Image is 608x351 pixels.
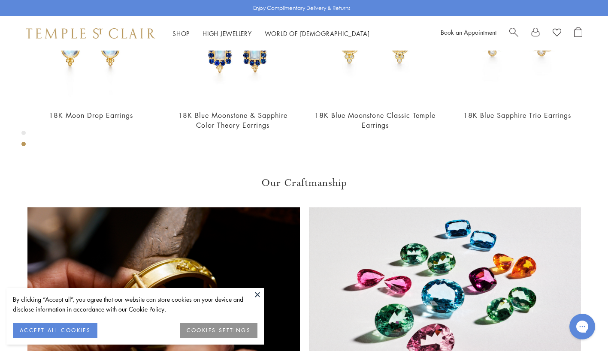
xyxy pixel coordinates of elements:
[315,111,436,130] a: 18K Blue Moonstone Classic Temple Earrings
[463,111,571,120] a: 18K Blue Sapphire Trio Earrings
[203,29,252,38] a: High JewelleryHigh Jewellery
[178,111,287,130] a: 18K Blue Moonstone & Sapphire Color Theory Earrings
[172,28,370,39] nav: Main navigation
[509,27,518,40] a: Search
[26,28,155,39] img: Temple St. Clair
[441,28,496,36] a: Book an Appointment
[172,29,190,38] a: ShopShop
[265,29,370,38] a: World of [DEMOGRAPHIC_DATA]World of [DEMOGRAPHIC_DATA]
[27,176,581,190] h3: Our Craftmanship
[13,294,257,314] div: By clicking “Accept all”, you agree that our website can store cookies on your device and disclos...
[553,27,561,40] a: View Wishlist
[253,4,351,12] p: Enjoy Complimentary Delivery & Returns
[49,111,133,120] a: 18K Moon Drop Earrings
[180,323,257,338] button: COOKIES SETTINGS
[13,323,97,338] button: ACCEPT ALL COOKIES
[565,311,599,342] iframe: Gorgias live chat messenger
[574,27,582,40] a: Open Shopping Bag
